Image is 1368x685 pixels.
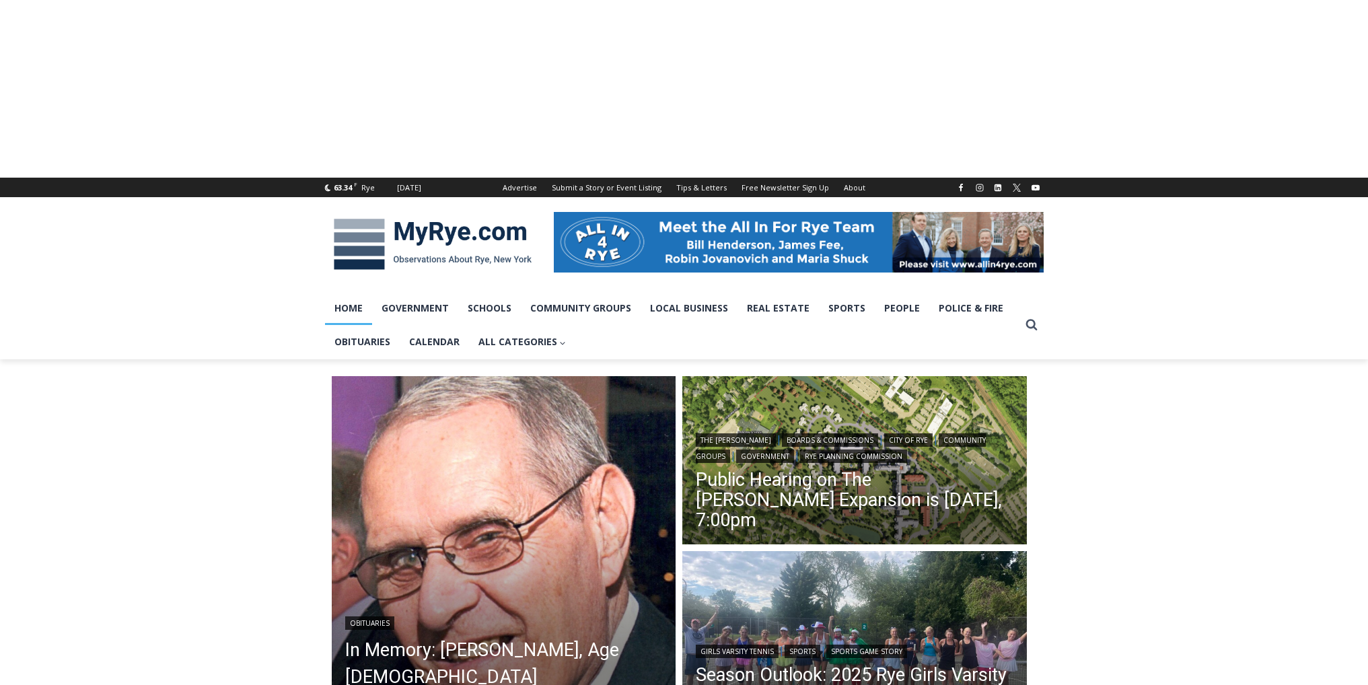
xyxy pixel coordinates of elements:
[696,431,1013,463] div: | | | | |
[696,645,779,658] a: Girls Varsity Tennis
[544,178,669,197] a: Submit a Story or Event Listing
[669,178,734,197] a: Tips & Letters
[345,616,394,630] a: Obituaries
[400,325,469,359] a: Calendar
[554,212,1044,273] img: All in for Rye
[325,209,540,279] img: MyRye.com
[478,334,567,349] span: All Categories
[495,178,544,197] a: Advertise
[836,178,873,197] a: About
[641,291,737,325] a: Local Business
[826,645,907,658] a: Sports Game Story
[819,291,875,325] a: Sports
[325,291,1019,359] nav: Primary Navigation
[1009,180,1025,196] a: X
[521,291,641,325] a: Community Groups
[800,449,907,463] a: Rye Planning Commission
[469,325,576,359] a: All Categories
[696,470,1013,530] a: Public Hearing on The [PERSON_NAME] Expansion is [DATE], 7:00pm
[696,433,776,447] a: The [PERSON_NAME]
[1019,313,1044,337] button: View Search Form
[782,433,878,447] a: Boards & Commissions
[682,376,1027,548] img: (PHOTO: Illustrative plan of The Osborn's proposed site plan from the July 10, 2025 planning comm...
[953,180,969,196] a: Facebook
[458,291,521,325] a: Schools
[737,291,819,325] a: Real Estate
[929,291,1013,325] a: Police & Fire
[325,291,372,325] a: Home
[361,182,375,194] div: Rye
[875,291,929,325] a: People
[736,449,794,463] a: Government
[734,178,836,197] a: Free Newsletter Sign Up
[325,325,400,359] a: Obituaries
[1028,180,1044,196] a: YouTube
[785,645,820,658] a: Sports
[334,182,352,192] span: 63.34
[884,433,933,447] a: City of Rye
[682,376,1027,548] a: Read More Public Hearing on The Osborn Expansion is Tuesday, 7:00pm
[397,182,421,194] div: [DATE]
[972,180,988,196] a: Instagram
[495,178,873,197] nav: Secondary Navigation
[696,642,1013,658] div: | |
[990,180,1006,196] a: Linkedin
[354,180,357,188] span: F
[372,291,458,325] a: Government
